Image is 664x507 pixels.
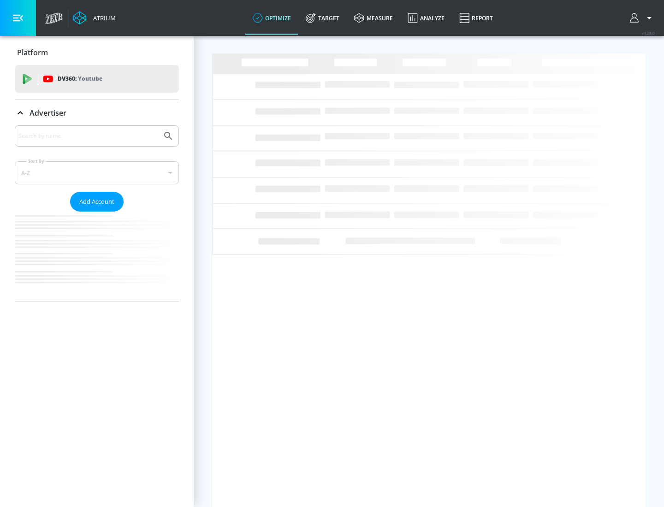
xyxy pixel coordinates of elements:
[30,108,66,118] p: Advertiser
[70,192,124,212] button: Add Account
[78,74,102,83] p: Youtube
[89,14,116,22] div: Atrium
[18,130,158,142] input: Search by name
[15,125,179,301] div: Advertiser
[245,1,298,35] a: optimize
[79,196,114,207] span: Add Account
[58,74,102,84] p: DV360:
[298,1,347,35] a: Target
[400,1,452,35] a: Analyze
[15,40,179,65] div: Platform
[15,100,179,126] div: Advertiser
[15,161,179,184] div: A-Z
[26,158,46,164] label: Sort By
[73,11,116,25] a: Atrium
[17,47,48,58] p: Platform
[347,1,400,35] a: measure
[452,1,500,35] a: Report
[642,30,655,35] span: v 4.28.0
[15,212,179,301] nav: list of Advertiser
[15,65,179,93] div: DV360: Youtube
